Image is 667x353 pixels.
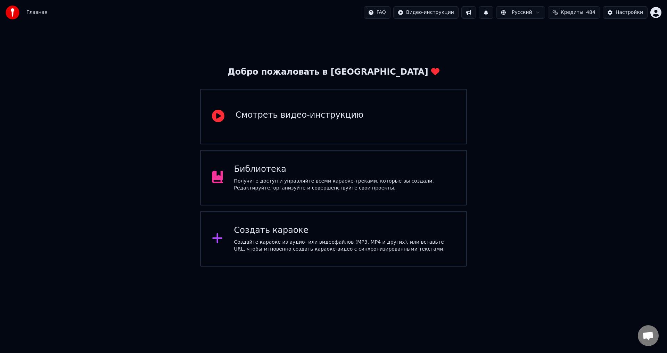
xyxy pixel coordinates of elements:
[26,9,47,16] span: Главная
[234,225,455,236] div: Создать караоке
[603,6,648,19] button: Настройки
[234,164,455,175] div: Библиотека
[364,6,390,19] button: FAQ
[561,9,583,16] span: Кредиты
[393,6,459,19] button: Видео-инструкции
[236,110,363,121] div: Смотреть видео-инструкцию
[616,9,643,16] div: Настройки
[6,6,19,19] img: youka
[548,6,600,19] button: Кредиты484
[234,239,455,253] div: Создайте караоке из аудио- или видеофайлов (MP3, MP4 и других), или вставьте URL, чтобы мгновенно...
[586,9,595,16] span: 484
[26,9,47,16] nav: breadcrumb
[234,178,455,192] div: Получите доступ и управляйте всеми караоке-треками, которые вы создали. Редактируйте, организуйте...
[638,325,659,346] a: Открытый чат
[228,67,439,78] div: Добро пожаловать в [GEOGRAPHIC_DATA]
